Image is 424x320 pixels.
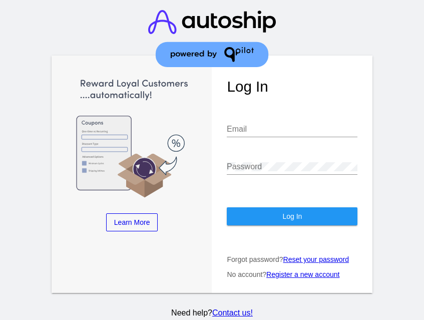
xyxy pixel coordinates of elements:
[50,308,374,317] p: Need help?
[227,270,357,278] p: No account?
[227,78,357,95] h1: Log In
[106,213,158,231] a: Learn More
[283,255,349,263] a: Reset your password
[266,270,339,278] a: Register a new account
[282,212,302,220] span: Log In
[212,308,253,317] a: Contact us!
[114,218,150,226] span: Learn More
[227,207,357,225] button: Log In
[227,125,357,134] input: Email
[67,78,197,198] img: Apply Coupons Automatically to Scheduled Orders with QPilot
[227,255,357,263] p: Forgot password?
